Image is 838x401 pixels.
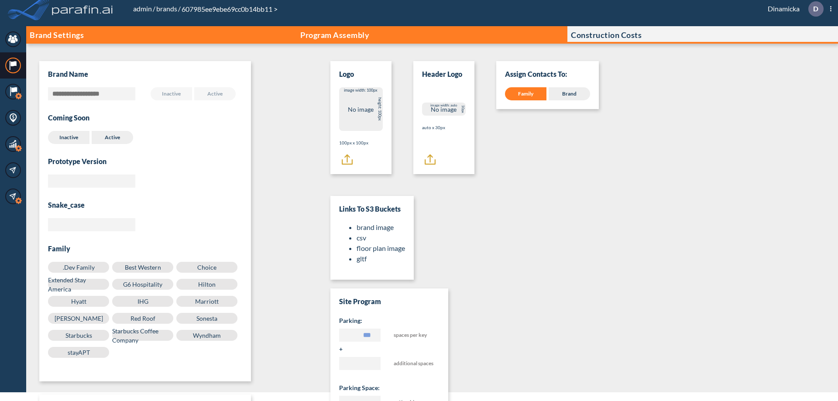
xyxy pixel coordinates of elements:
p: Assign Contacts To: [505,70,590,79]
label: Marriott [176,296,237,307]
p: Brand Settings [30,31,84,39]
h5: Parking space: [339,384,440,392]
h3: Coming Soon [48,113,89,122]
label: Active [194,87,236,100]
div: Dinamicka [755,1,831,17]
a: brand image [357,223,394,231]
p: 100px x 100px [339,140,383,146]
h3: Family [48,244,242,253]
h5: + [339,345,440,353]
button: Program Assembly [297,26,567,44]
li: / [132,3,155,14]
p: Program Assembly [300,31,369,39]
label: G6 Hospitality [112,279,173,290]
label: Active [92,131,133,144]
span: additional spaces [394,357,435,373]
h3: Prototype Version [48,157,242,166]
label: Hilton [176,279,237,290]
button: Construction Costs [567,26,838,44]
h3: Logo [339,70,354,79]
label: stayAPT [48,347,109,358]
p: D [813,5,818,13]
div: Brand [549,87,590,100]
a: brands [155,4,178,13]
h3: Brand Name [48,70,88,79]
h5: Parking: [339,316,440,325]
a: admin [132,4,153,13]
label: IHG [112,296,173,307]
label: Choice [176,262,237,273]
li: / [155,3,181,14]
h3: Site Program [339,297,440,306]
a: floor plan image [357,244,405,252]
div: Family [505,87,546,100]
div: No image [422,103,466,116]
span: 607985ee9ebe69cc0b14bb11 > [181,5,278,13]
h3: snake_case [48,201,242,209]
label: Hyatt [48,296,109,307]
label: Sonesta [176,313,237,324]
label: [PERSON_NAME] [48,313,109,324]
h3: Links to S3 Buckets [339,205,405,213]
p: Construction Costs [571,31,642,39]
label: Starbucks Coffee Company [112,330,173,341]
a: csv [357,233,366,242]
p: auto x 30px [422,124,466,131]
label: Inactive [151,87,192,100]
a: gltf [357,254,367,263]
label: Extended Stay America [48,279,109,290]
h3: Header Logo [422,70,462,79]
span: spaces per key [394,329,435,345]
label: .Dev Family [48,262,109,273]
label: Wyndham [176,330,237,341]
label: Red Roof [112,313,173,324]
label: Best Western [112,262,173,273]
button: Brand Settings [26,26,297,44]
div: No image [339,87,383,131]
label: Starbucks [48,330,109,341]
label: Inactive [48,131,89,144]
